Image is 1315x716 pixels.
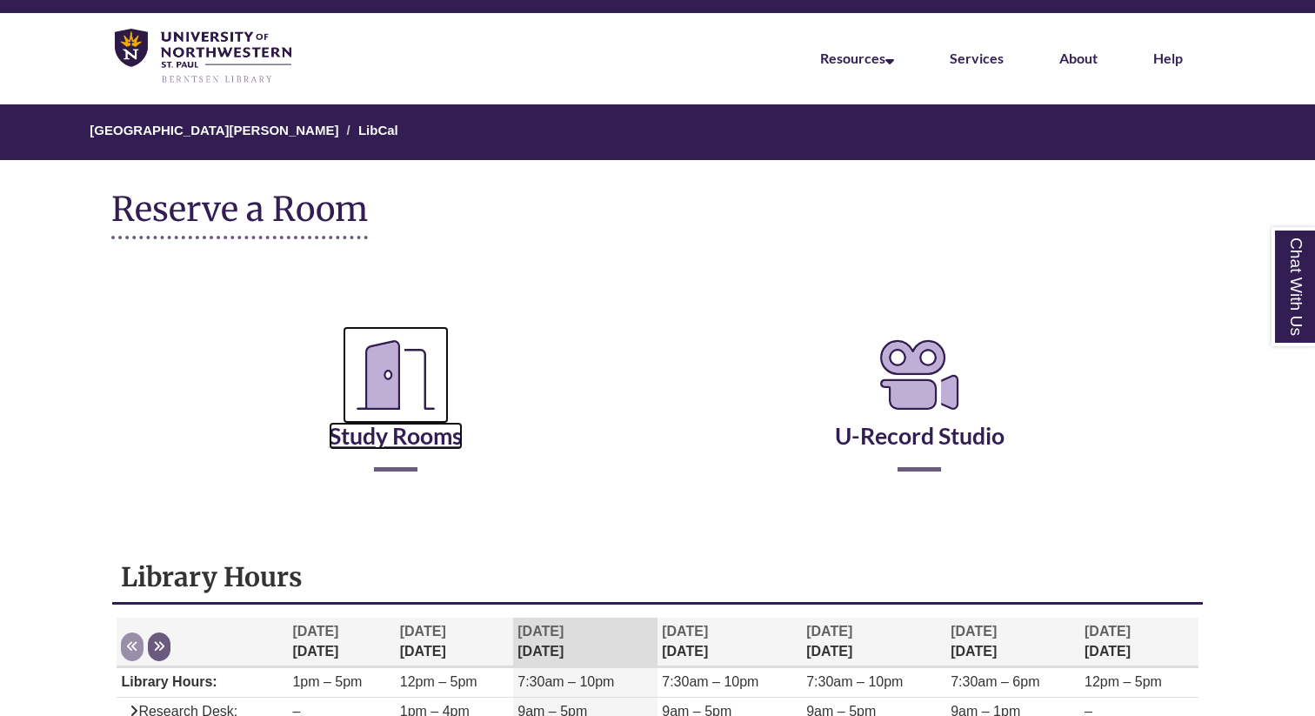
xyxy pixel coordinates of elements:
th: [DATE] [802,618,946,667]
th: [DATE] [513,618,657,667]
a: U-Record Studio [835,378,1005,450]
h1: Reserve a Room [111,191,368,239]
a: Resources [820,50,894,66]
a: Services [950,50,1004,66]
span: 7:30am – 10pm [517,674,614,689]
span: [DATE] [806,624,852,639]
span: [DATE] [951,624,997,639]
div: Reserve a Room [111,283,1203,523]
span: [DATE] [400,624,446,639]
img: UNWSP Library Logo [115,29,291,84]
th: [DATE] [1080,618,1198,667]
span: 7:30am – 10pm [806,674,903,689]
span: 7:30am – 10pm [662,674,758,689]
h1: Library Hours [121,560,1193,593]
span: [DATE] [292,624,338,639]
span: 12pm – 5pm [1085,674,1162,689]
span: 1pm – 5pm [292,674,362,689]
span: 12pm – 5pm [400,674,477,689]
a: [GEOGRAPHIC_DATA][PERSON_NAME] [90,123,338,137]
a: Study Rooms [329,378,463,450]
span: 7:30am – 6pm [951,674,1039,689]
button: Next week [148,632,170,661]
a: Help [1153,50,1183,66]
th: [DATE] [396,618,514,667]
span: [DATE] [517,624,564,639]
th: [DATE] [946,618,1080,667]
td: Library Hours: [117,668,288,698]
span: [DATE] [1085,624,1131,639]
button: Previous week [121,632,144,661]
nav: Breadcrumb [111,104,1203,160]
span: [DATE] [662,624,708,639]
a: LibCal [358,123,398,137]
a: About [1059,50,1098,66]
th: [DATE] [657,618,802,667]
th: [DATE] [288,618,395,667]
